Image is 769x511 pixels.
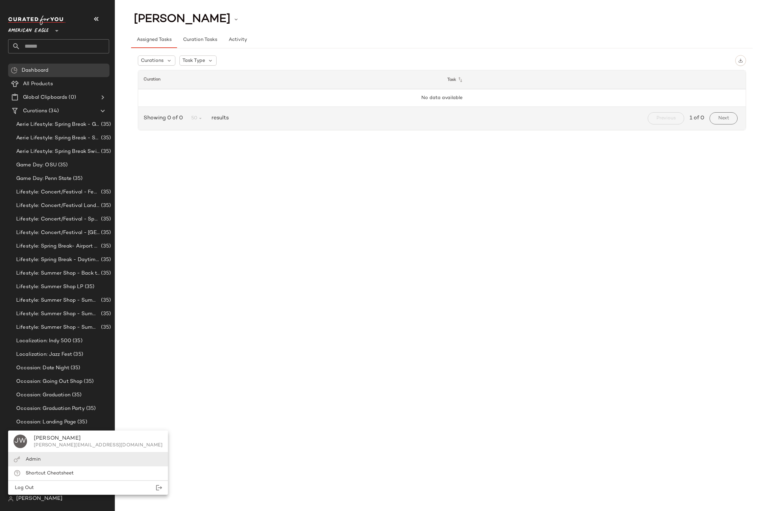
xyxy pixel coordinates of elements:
[72,175,83,183] span: (35)
[141,57,164,64] span: Curations
[100,256,111,264] span: (35)
[100,229,111,237] span: (35)
[138,70,442,89] th: Curation
[16,175,72,183] span: Game Day: Penn State
[100,188,111,196] span: (35)
[67,94,76,101] span: (0)
[144,114,185,122] span: Showing 0 of 0
[100,297,111,304] span: (35)
[16,391,71,399] span: Occasion: Graduation
[22,67,48,74] span: Dashboard
[100,202,111,210] span: (35)
[8,496,14,502] img: svg%3e
[69,364,80,372] span: (35)
[209,114,229,122] span: results
[718,116,729,121] span: Next
[34,435,163,443] div: [PERSON_NAME]
[71,391,82,399] span: (35)
[16,215,100,223] span: Lifestyle: Concert/Festival - Sporty
[72,351,83,358] span: (35)
[16,161,57,169] span: Game Day: OSU
[182,57,205,64] span: Task Type
[137,37,172,43] span: Assigned Tasks
[11,67,18,74] img: svg%3e
[26,471,74,476] span: Shortcut Cheatsheet
[16,495,63,503] span: [PERSON_NAME]
[690,114,704,122] span: 1 of 0
[14,456,20,463] img: svg%3e
[8,23,49,35] span: American Eagle
[16,310,100,318] span: Lifestyle: Summer Shop - Summer Internship
[8,16,66,25] img: cfy_white_logo.C9jOOHJF.svg
[134,13,230,26] span: [PERSON_NAME]
[14,485,34,490] span: Log Out
[16,364,69,372] span: Occasion: Date Night
[16,202,100,210] span: Lifestyle: Concert/Festival Landing Page
[23,107,47,115] span: Curations
[83,283,95,291] span: (35)
[16,242,100,250] span: Lifestyle: Spring Break- Airport Style
[442,70,746,89] th: Task
[26,457,41,462] span: Admin
[16,256,100,264] span: Lifestyle: Spring Break - Daytime Casual
[23,80,53,88] span: All Products
[16,134,100,142] span: Aerie Lifestyle: Spring Break - Sporty
[16,418,76,426] span: Occasion: Landing Page
[100,121,111,129] span: (35)
[100,215,111,223] span: (35)
[16,121,100,129] span: Aerie Lifestyle: Spring Break - Girly/Femme
[16,324,100,331] span: Lifestyle: Summer Shop - Summer Study Sessions
[71,337,82,345] span: (35)
[100,324,111,331] span: (35)
[76,418,87,426] span: (35)
[16,297,100,304] span: Lifestyle: Summer Shop - Summer Abroad
[57,161,68,169] span: (35)
[138,89,746,107] td: No data available
[16,351,72,358] span: Localization: Jazz Fest
[16,337,71,345] span: Localization: Indy 500
[85,405,96,413] span: (35)
[16,229,100,237] span: Lifestyle: Concert/Festival - [GEOGRAPHIC_DATA]
[228,37,247,43] span: Activity
[47,107,59,115] span: (34)
[16,188,100,196] span: Lifestyle: Concert/Festival - Femme
[16,270,100,277] span: Lifestyle: Summer Shop - Back to School Essentials
[100,134,111,142] span: (35)
[100,148,111,156] span: (35)
[16,405,85,413] span: Occasion: Graduation Party
[100,310,111,318] span: (35)
[34,443,163,448] div: [PERSON_NAME][EMAIL_ADDRESS][DOMAIN_NAME]
[15,436,26,447] span: JW
[23,94,67,101] span: Global Clipboards
[82,378,94,386] span: (35)
[182,37,217,43] span: Curation Tasks
[100,270,111,277] span: (35)
[738,58,743,63] img: svg%3e
[16,378,82,386] span: Occasion: Going Out Shop
[710,112,738,124] button: Next
[100,242,111,250] span: (35)
[16,148,100,156] span: Aerie Lifestyle: Spring Break Swimsuits Landing Page
[16,283,83,291] span: Lifestyle: Summer Shop LP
